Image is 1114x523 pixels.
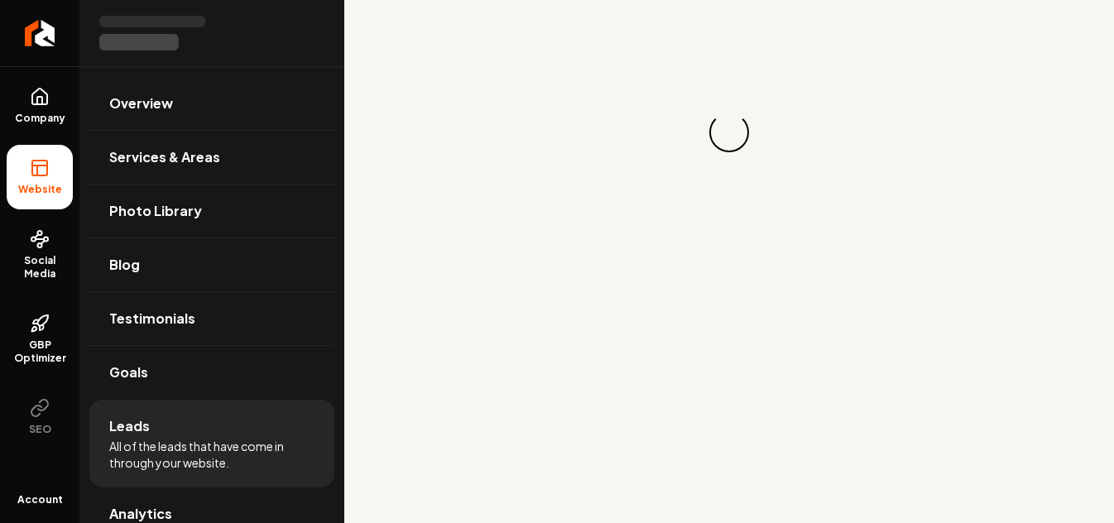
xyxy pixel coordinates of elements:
span: Social Media [7,254,73,281]
span: Account [17,493,63,506]
a: Photo Library [89,185,334,238]
a: Services & Areas [89,131,334,184]
span: Company [8,112,72,125]
span: Goals [109,362,148,382]
span: Services & Areas [109,147,220,167]
a: GBP Optimizer [7,300,73,378]
span: Testimonials [109,309,195,329]
div: Loading [709,113,749,152]
span: GBP Optimizer [7,338,73,365]
span: All of the leads that have come in through your website. [109,438,315,471]
a: Goals [89,346,334,399]
span: Leads [109,416,150,436]
a: Company [7,74,73,138]
span: SEO [22,423,58,436]
span: Blog [109,255,140,275]
img: Rebolt Logo [25,20,55,46]
button: SEO [7,385,73,449]
a: Overview [89,77,334,130]
span: Photo Library [109,201,202,221]
span: Website [12,183,69,196]
a: Testimonials [89,292,334,345]
a: Social Media [7,216,73,294]
span: Overview [109,94,173,113]
a: Blog [89,238,334,291]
